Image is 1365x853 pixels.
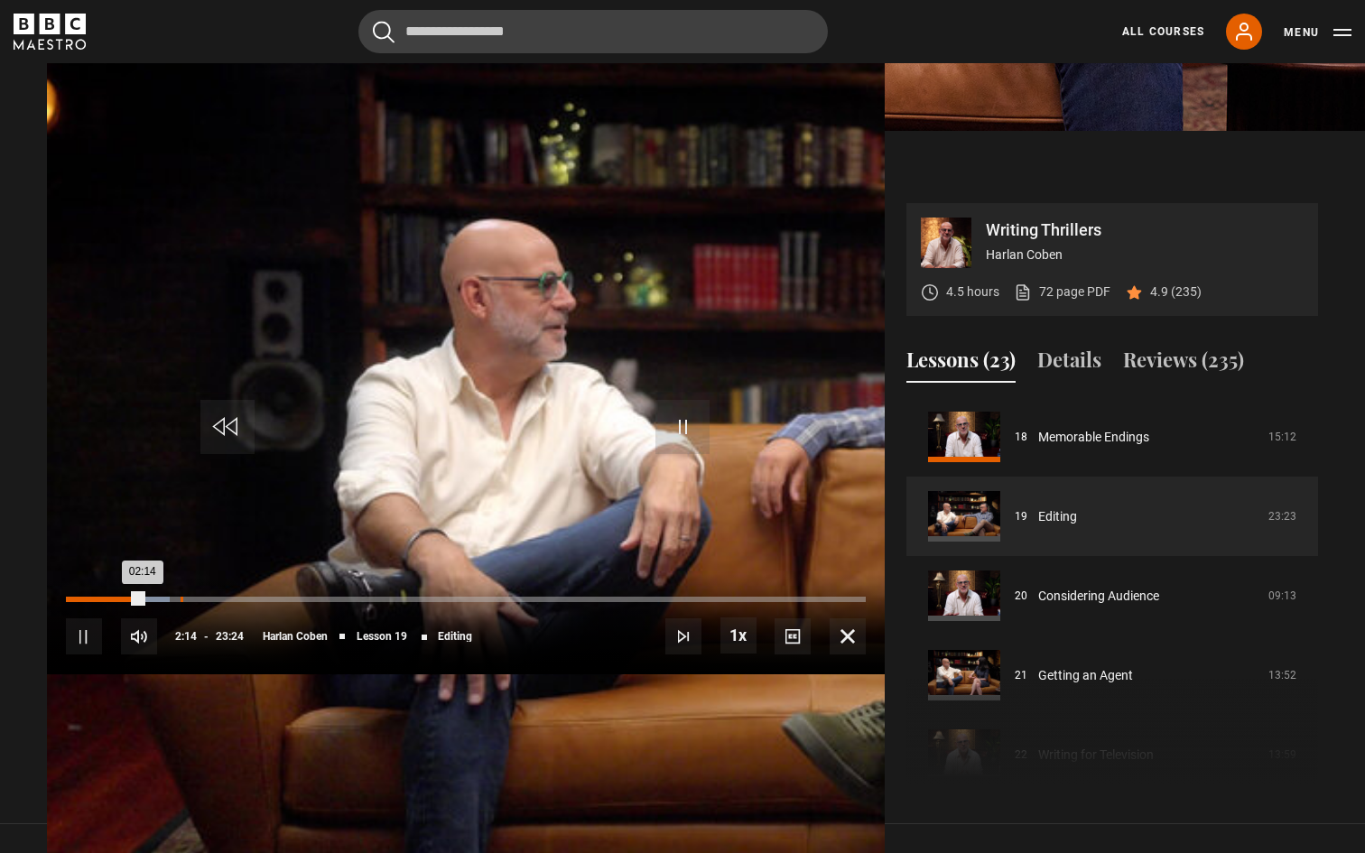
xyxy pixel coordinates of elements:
button: Reviews (235) [1123,345,1244,383]
button: Playback Rate [720,617,757,654]
button: Next Lesson [665,618,701,654]
span: Lesson 19 [357,631,407,642]
a: 72 page PDF [1014,283,1110,301]
span: - [204,630,209,643]
button: Pause [66,618,102,654]
p: 4.9 (235) [1150,283,1202,301]
a: Considering Audience [1038,587,1159,606]
p: 4.5 hours [946,283,999,301]
a: Editing [1038,507,1077,526]
a: All Courses [1122,23,1204,40]
button: Submit the search query [373,21,395,43]
span: Harlan Coben [263,631,328,642]
span: 2:14 [175,620,197,653]
button: Lessons (23) [906,345,1016,383]
button: Fullscreen [830,618,866,654]
p: Harlan Coben [986,246,1304,264]
input: Search [358,10,828,53]
div: Progress Bar [66,597,866,602]
button: Details [1037,345,1101,383]
button: Toggle navigation [1284,23,1351,42]
video-js: Video Player [47,203,885,674]
button: Captions [775,618,811,654]
p: Writing Thrillers [986,222,1304,238]
button: Mute [121,618,157,654]
svg: BBC Maestro [14,14,86,50]
a: Memorable Endings [1038,428,1149,447]
a: Getting an Agent [1038,666,1133,685]
span: Editing [438,631,472,642]
span: 23:24 [216,620,244,653]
